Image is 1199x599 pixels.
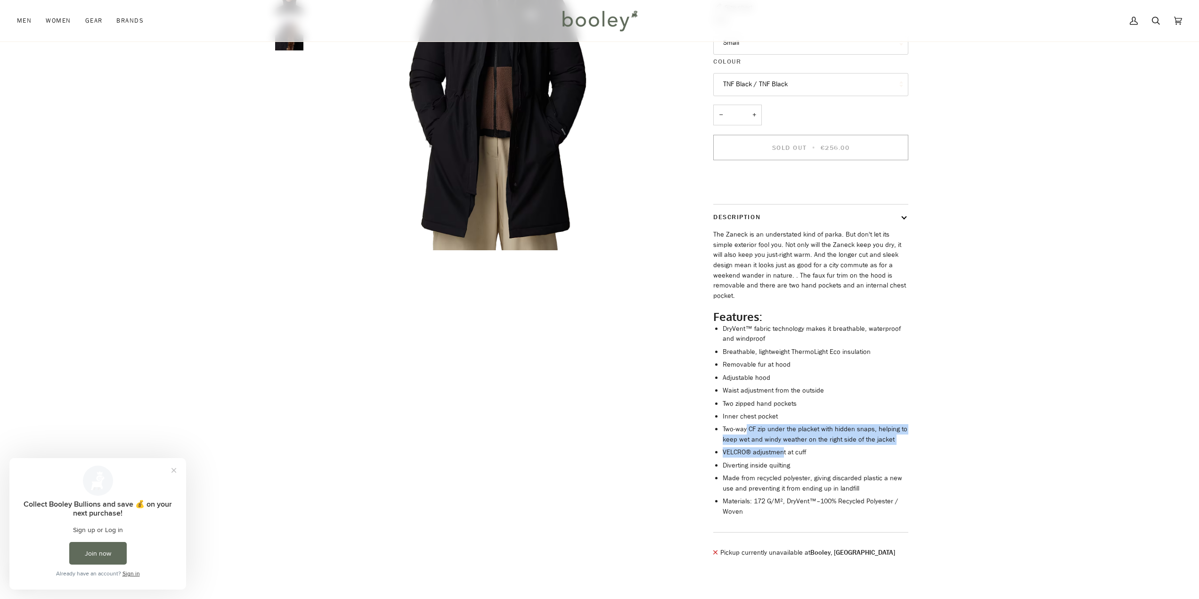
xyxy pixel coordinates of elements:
button: Small [713,32,908,55]
img: Booley [558,7,641,34]
strong: Booley, [GEOGRAPHIC_DATA] [810,548,895,557]
span: Colour [713,57,741,66]
li: Two zipped hand pockets [723,399,908,409]
li: DryVent™ fabric technology makes it breathable, waterproof and windproof [723,324,908,344]
p: Pickup currently unavailable at [720,548,895,558]
li: Two-way CF zip under the placket with hidden snaps, helping to keep wet and windy weather on the ... [723,424,908,444]
p: The Zaneck is an understated kind of parka. But don't let its simple exterior fool you. Not only ... [713,230,908,301]
span: • [809,143,818,152]
button: + [747,105,762,126]
li: Diverting inside quilting [723,460,908,471]
span: Men [17,16,32,25]
iframe: Loyalty program pop-up with offers and actions [9,458,186,590]
li: VELCRO® adjustment at cuff [723,447,908,458]
input: Quantity [713,105,762,126]
li: Waist adjustment from the outside [723,386,908,396]
button: Description [713,205,908,230]
li: Materials: 172 G/M², DryVent™–100% Recycled Polyester / Woven [723,496,908,517]
li: Breathable, lightweight ThermoLight Eco insulation [723,347,908,357]
span: Women [46,16,71,25]
span: Brands [116,16,144,25]
h2: Features: [713,310,908,324]
button: − [713,105,728,126]
span: Sold Out [772,143,807,152]
span: €256.00 [821,143,850,152]
button: TNF Black / TNF Black [713,73,908,96]
li: Removable fur at hood [723,360,908,370]
li: Adjustable hood [723,373,908,383]
button: Sold Out • €256.00 [713,135,908,160]
li: Made from recycled polyester, giving discarded plastic a new use and preventing it from ending up... [723,473,908,493]
span: Gear [85,16,103,25]
li: Inner chest pocket [723,411,908,422]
